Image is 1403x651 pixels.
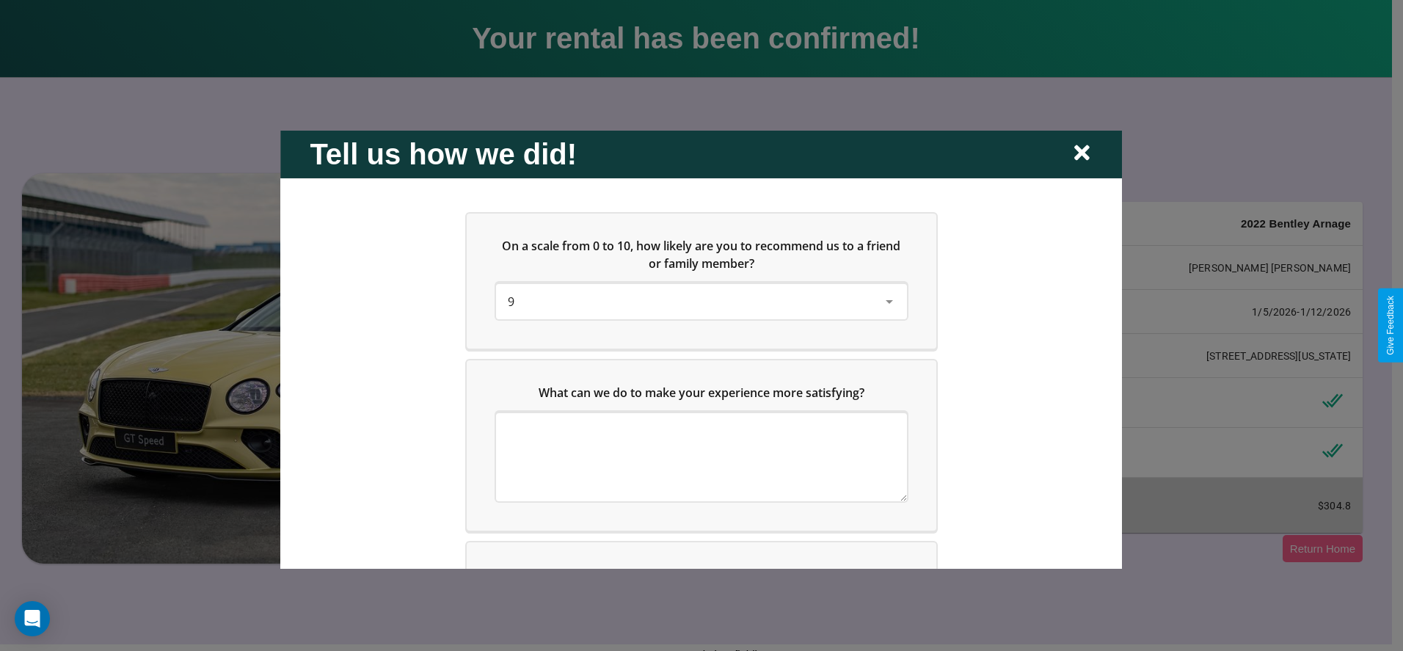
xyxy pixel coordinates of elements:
div: On a scale from 0 to 10, how likely are you to recommend us to a friend or family member? [496,283,907,319]
span: 9 [508,293,514,309]
h5: On a scale from 0 to 10, how likely are you to recommend us to a friend or family member? [496,236,907,272]
span: What can we do to make your experience more satisfying? [539,384,864,400]
div: Open Intercom Messenger [15,601,50,636]
span: Which of the following features do you value the most in a vehicle? [511,566,883,582]
div: Give Feedback [1385,296,1396,355]
h2: Tell us how we did! [310,137,577,170]
span: On a scale from 0 to 10, how likely are you to recommend us to a friend or family member? [503,237,904,271]
div: On a scale from 0 to 10, how likely are you to recommend us to a friend or family member? [467,213,936,348]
